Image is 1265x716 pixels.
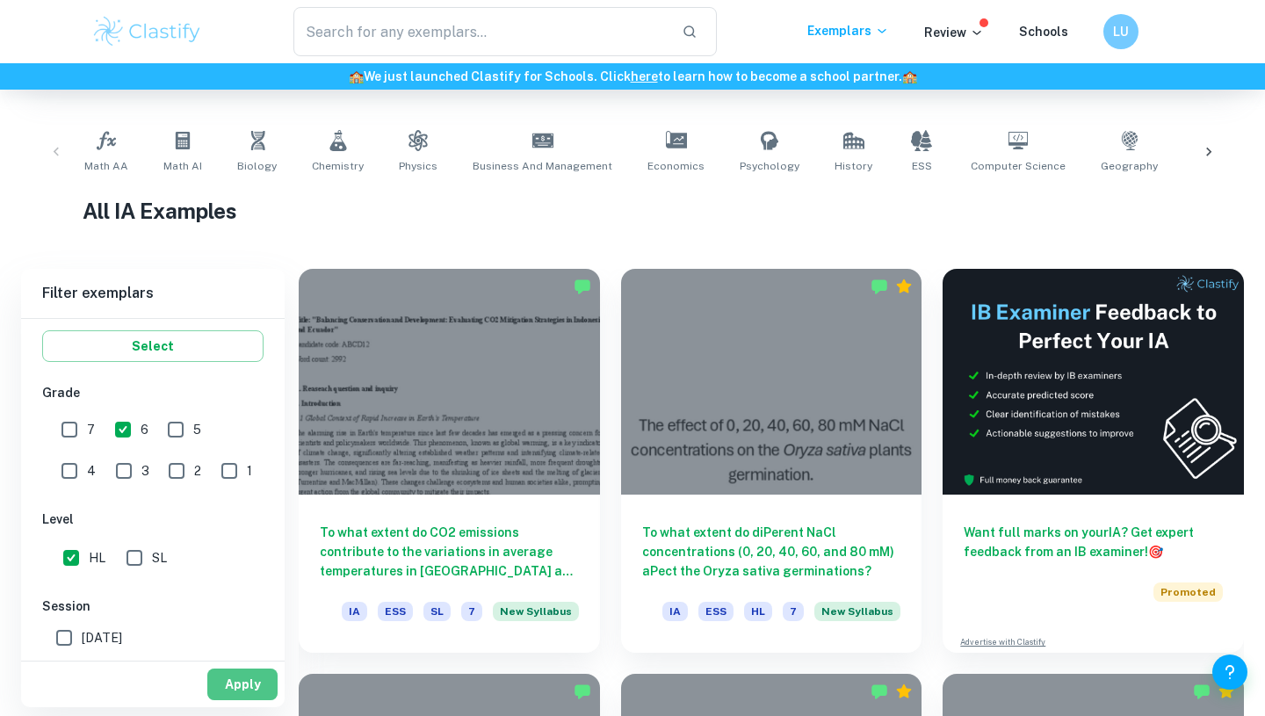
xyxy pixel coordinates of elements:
[473,158,612,174] span: Business and Management
[378,602,413,621] span: ESS
[1193,683,1211,700] img: Marked
[895,683,913,700] div: Premium
[943,269,1244,653] a: Want full marks on yourIA? Get expert feedback from an IB examiner!PromotedAdvertise with Clastify
[621,269,922,653] a: To what extent do diPerent NaCl concentrations (0, 20, 40, 60, and 80 mM) aPect the Oryza sativa ...
[943,269,1244,495] img: Thumbnail
[895,278,913,295] div: Premium
[1153,582,1223,602] span: Promoted
[312,158,364,174] span: Chemistry
[349,69,364,83] span: 🏫
[163,158,202,174] span: Math AI
[84,158,128,174] span: Math AA
[647,158,705,174] span: Economics
[744,602,772,621] span: HL
[42,510,264,529] h6: Level
[698,602,734,621] span: ESS
[574,278,591,295] img: Marked
[835,158,872,174] span: History
[237,158,277,174] span: Biology
[1101,158,1158,174] span: Geography
[807,21,889,40] p: Exemplars
[493,602,579,632] div: Starting from the May 2026 session, the ESS IA requirements have changed. We created this exempla...
[83,195,1183,227] h1: All IA Examples
[1218,683,1235,700] div: Premium
[91,14,203,49] img: Clastify logo
[493,602,579,621] span: New Syllabus
[247,461,252,481] span: 1
[342,602,367,621] span: IA
[21,269,285,318] h6: Filter exemplars
[902,69,917,83] span: 🏫
[42,330,264,362] button: Select
[1148,545,1163,559] span: 🎯
[193,420,201,439] span: 5
[461,602,482,621] span: 7
[662,602,688,621] span: IA
[1212,655,1247,690] button: Help and Feedback
[320,523,579,581] h6: To what extent do CO2 emissions contribute to the variations in average temperatures in [GEOGRAPH...
[740,158,799,174] span: Psychology
[964,523,1223,561] h6: Want full marks on your IA ? Get expert feedback from an IB examiner!
[42,383,264,402] h6: Grade
[871,683,888,700] img: Marked
[1111,22,1131,41] h6: LU
[141,420,148,439] span: 6
[194,461,201,481] span: 2
[207,669,278,700] button: Apply
[1103,14,1138,49] button: LU
[871,278,888,295] img: Marked
[631,69,658,83] a: here
[814,602,900,632] div: Starting from the May 2026 session, the ESS IA requirements have changed. We created this exempla...
[960,636,1045,648] a: Advertise with Clastify
[971,158,1066,174] span: Computer Science
[783,602,804,621] span: 7
[924,23,984,42] p: Review
[814,602,900,621] span: New Syllabus
[87,420,95,439] span: 7
[4,67,1261,86] h6: We just launched Clastify for Schools. Click to learn how to become a school partner.
[293,7,668,56] input: Search for any exemplars...
[82,628,122,647] span: [DATE]
[1019,25,1068,39] a: Schools
[299,269,600,653] a: To what extent do CO2 emissions contribute to the variations in average temperatures in [GEOGRAPH...
[141,461,149,481] span: 3
[87,461,96,481] span: 4
[42,597,264,616] h6: Session
[399,158,437,174] span: Physics
[642,523,901,581] h6: To what extent do diPerent NaCl concentrations (0, 20, 40, 60, and 80 mM) aPect the Oryza sativa ...
[574,683,591,700] img: Marked
[89,548,105,568] span: HL
[423,602,451,621] span: SL
[912,158,932,174] span: ESS
[152,548,167,568] span: SL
